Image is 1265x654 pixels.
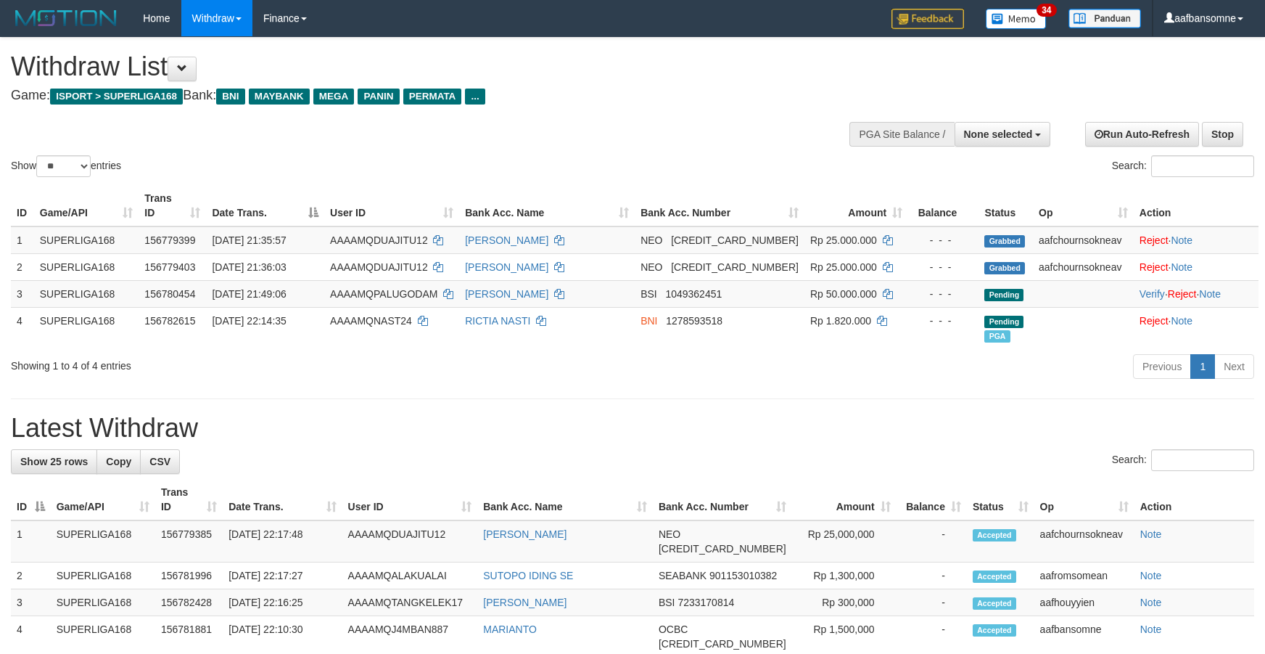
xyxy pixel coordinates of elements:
[1140,234,1169,246] a: Reject
[223,520,342,563] td: [DATE] 22:17:48
[1202,122,1243,147] a: Stop
[1033,185,1134,226] th: Op: activate to sort column ascending
[986,9,1047,29] img: Button%20Memo.svg
[140,449,180,474] a: CSV
[709,570,777,581] span: Copy 901153010382 to clipboard
[914,260,973,274] div: - - -
[144,261,195,273] span: 156779403
[11,449,97,474] a: Show 25 rows
[212,315,286,327] span: [DATE] 22:14:35
[792,589,897,616] td: Rp 300,000
[11,414,1254,443] h1: Latest Withdraw
[144,234,195,246] span: 156779399
[640,234,662,246] span: NEO
[1085,122,1199,147] a: Run Auto-Refresh
[897,589,967,616] td: -
[223,563,342,589] td: [DATE] 22:17:27
[11,280,34,307] td: 3
[1140,528,1162,540] a: Note
[20,456,88,467] span: Show 25 rows
[11,7,121,29] img: MOTION_logo.png
[984,289,1023,301] span: Pending
[640,315,657,327] span: BNI
[1171,315,1192,327] a: Note
[144,315,195,327] span: 156782615
[659,570,706,581] span: SEABANK
[897,520,967,563] td: -
[51,479,155,520] th: Game/API: activate to sort column ascending
[792,479,897,520] th: Amount: activate to sort column ascending
[804,185,908,226] th: Amount: activate to sort column ascending
[483,570,573,581] a: SUTOPO IDING SE
[1134,253,1258,280] td: ·
[1134,280,1258,307] td: · ·
[659,528,680,540] span: NEO
[1140,597,1162,608] a: Note
[212,234,286,246] span: [DATE] 21:35:57
[1171,261,1192,273] a: Note
[149,456,170,467] span: CSV
[330,315,412,327] span: AAAAMQNAST24
[34,307,139,348] td: SUPERLIGA168
[358,89,399,105] span: PANIN
[1151,449,1254,471] input: Search:
[34,185,139,226] th: Game/API: activate to sort column ascending
[1034,479,1134,520] th: Op: activate to sort column ascending
[11,52,829,81] h1: Withdraw List
[11,253,34,280] td: 2
[677,597,734,608] span: Copy 7233170814 to clipboard
[914,233,973,248] div: - - -
[659,624,688,635] span: OCBC
[155,563,223,589] td: 156781996
[155,589,223,616] td: 156782428
[403,89,462,105] span: PERMATA
[1140,288,1165,300] a: Verify
[1151,155,1254,177] input: Search:
[11,563,51,589] td: 2
[984,235,1025,248] span: Grabbed
[671,261,799,273] span: Copy 5859457140486971 to clipboard
[1133,354,1191,379] a: Previous
[1140,570,1162,581] a: Note
[50,89,183,105] span: ISPORT > SUPERLIGA168
[11,589,51,616] td: 3
[139,185,206,226] th: Trans ID: activate to sort column ascending
[216,89,244,105] span: BNI
[313,89,355,105] span: MEGA
[223,589,342,616] td: [DATE] 22:16:25
[967,479,1034,520] th: Status: activate to sort column ascending
[671,234,799,246] span: Copy 5859457140486971 to clipboard
[477,479,653,520] th: Bank Acc. Name: activate to sort column ascending
[984,262,1025,274] span: Grabbed
[973,529,1016,541] span: Accepted
[1034,563,1134,589] td: aafromsomean
[465,89,485,105] span: ...
[659,638,786,650] span: Copy 693816522488 to clipboard
[465,288,548,300] a: [PERSON_NAME]
[792,520,897,563] td: Rp 25,000,000
[212,261,286,273] span: [DATE] 21:36:03
[483,528,566,540] a: [PERSON_NAME]
[1214,354,1254,379] a: Next
[891,9,964,29] img: Feedback.jpg
[849,122,954,147] div: PGA Site Balance /
[666,315,722,327] span: Copy 1278593518 to clipboard
[11,185,34,226] th: ID
[96,449,141,474] a: Copy
[1068,9,1141,28] img: panduan.png
[212,288,286,300] span: [DATE] 21:49:06
[1199,288,1221,300] a: Note
[324,185,459,226] th: User ID: activate to sort column ascending
[978,185,1033,226] th: Status
[1037,4,1056,17] span: 34
[1112,449,1254,471] label: Search:
[1034,520,1134,563] td: aafchournsokneav
[11,226,34,254] td: 1
[810,234,877,246] span: Rp 25.000.000
[1140,624,1162,635] a: Note
[330,234,428,246] span: AAAAMQDUAJITU12
[1134,479,1254,520] th: Action
[1033,226,1134,254] td: aafchournsokneav
[955,122,1051,147] button: None selected
[342,520,478,563] td: AAAAMQDUAJITU12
